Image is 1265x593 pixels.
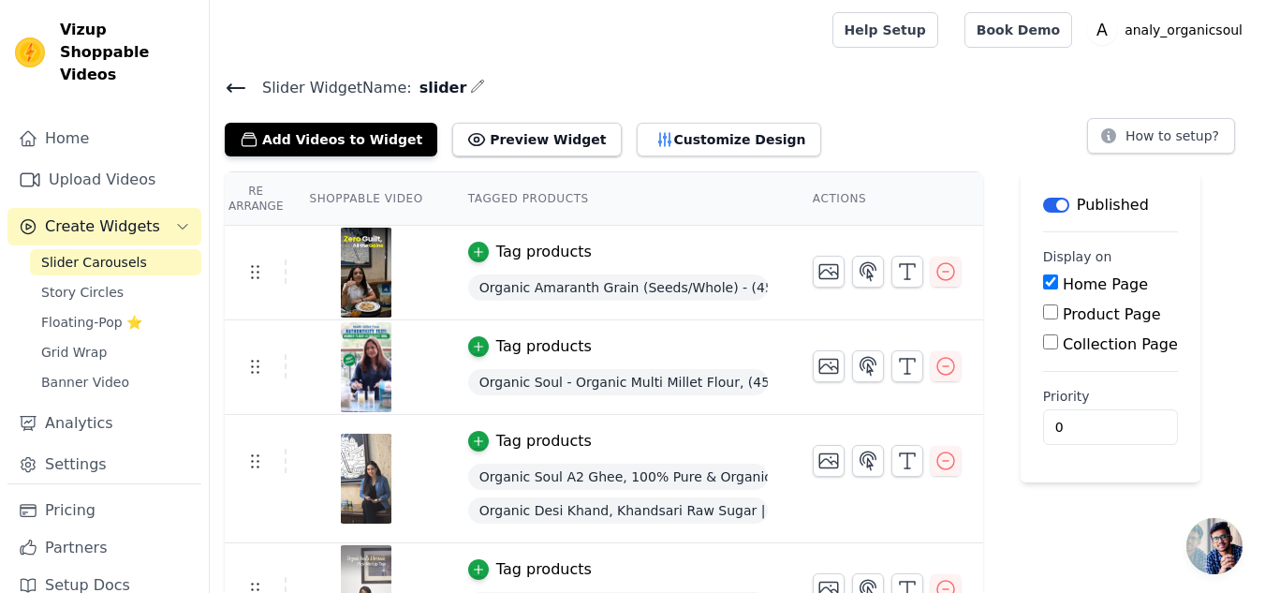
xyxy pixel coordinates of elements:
span: Organic Soul A2 Ghee, 100% Pure & Organic A2 Desi Cow Ghee | Traditional Bilona Method, Curd Churned [468,464,768,490]
span: Grid Wrap [41,343,107,362]
p: Published [1077,194,1149,216]
a: Home [7,120,201,157]
a: Settings [7,446,201,483]
a: Slider Carousels [30,249,201,275]
button: Customize Design [637,123,821,156]
a: Upload Videos [7,161,201,199]
button: Create Widgets [7,208,201,245]
a: How to setup? [1087,131,1235,149]
a: Banner Video [30,369,201,395]
label: Collection Page [1063,335,1178,353]
text: A [1096,21,1108,39]
th: Actions [790,172,983,226]
span: Create Widgets [45,215,160,238]
img: vizup-images-631f.jpg [340,228,392,318]
a: Pricing [7,492,201,529]
button: Change Thumbnail [813,256,845,288]
span: Floating-Pop ⭐ [41,313,142,332]
button: Tag products [468,430,592,452]
div: Tag products [496,335,592,358]
span: Organic Desi Khand, Khandsari Raw Sugar | 100% Organic & Unprocessed [468,497,768,524]
div: Tag products [496,558,592,581]
button: Tag products [468,558,592,581]
a: Book Demo [964,12,1072,48]
p: analy_organicsoul [1117,13,1250,47]
a: Floating-Pop ⭐ [30,309,201,335]
th: Shoppable Video [287,172,445,226]
legend: Display on [1043,247,1112,266]
img: vizup-images-b976.jpg [340,322,392,412]
span: Organic Soul - Organic Multi Millet Flour, (450 gm) | Bajra, Ragi, Jowar, Amaranth, Barnyard, Fox... [468,369,768,395]
th: Tagged Products [446,172,790,226]
span: Slider Widget Name: [247,77,412,99]
span: Vizup Shoppable Videos [60,19,194,86]
span: slider [412,77,467,99]
span: Slider Carousels [41,253,147,272]
label: Priority [1043,387,1178,406]
a: Analytics [7,405,201,442]
a: Help Setup [832,12,938,48]
img: Vizup [15,37,45,67]
th: Re Arrange [225,172,287,226]
span: Story Circles [41,283,124,302]
a: Open chat [1186,518,1243,574]
button: Change Thumbnail [813,350,845,382]
a: Story Circles [30,279,201,305]
button: A analy_organicsoul [1087,13,1250,47]
button: Preview Widget [452,123,621,156]
div: Tag products [496,430,592,452]
div: Tag products [496,241,592,263]
button: Change Thumbnail [813,445,845,477]
div: Edit Name [470,75,485,100]
a: Grid Wrap [30,339,201,365]
span: Banner Video [41,373,129,392]
button: Tag products [468,335,592,358]
a: Partners [7,529,201,567]
label: Home Page [1063,275,1148,293]
span: Organic Amaranth Grain (Seeds/Whole) - (450 gm or 900 gm)| Ramdana/Rajgira Sabut | Organic Soul [468,274,768,301]
button: Add Videos to Widget [225,123,437,156]
img: vizup-images-e59a.jpg [340,434,392,524]
label: Product Page [1063,305,1161,323]
button: How to setup? [1087,118,1235,154]
button: Tag products [468,241,592,263]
